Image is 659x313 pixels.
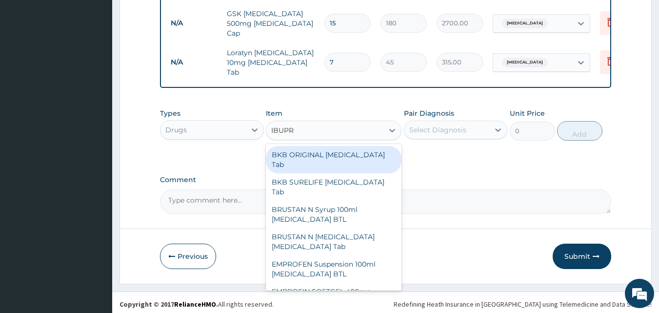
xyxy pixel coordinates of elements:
textarea: Type your message and hit 'Enter' [5,209,186,243]
label: Types [160,109,180,118]
div: BKB ORIGINAL [MEDICAL_DATA] Tab [266,146,401,173]
label: Unit Price [510,108,545,118]
a: RelianceHMO [174,300,216,309]
div: EMPROFEN Suspension 100ml [MEDICAL_DATA] BTL [266,255,401,283]
label: Comment [160,176,612,184]
div: Drugs [165,125,187,135]
img: d_794563401_company_1708531726252_794563401 [18,49,40,73]
div: Redefining Heath Insurance in [GEOGRAPHIC_DATA] using Telemedicine and Data Science! [394,299,652,309]
strong: Copyright © 2017 . [120,300,218,309]
div: Chat with us now [51,55,164,67]
button: Add [557,121,602,141]
div: EMPROFIN SOFTGEL 400mg SACHET [MEDICAL_DATA] Tab [266,283,401,310]
div: BRUSTAN N [MEDICAL_DATA] [MEDICAL_DATA] Tab [266,228,401,255]
button: Submit [553,244,611,269]
td: N/A [166,53,222,71]
div: Minimize live chat window [160,5,183,28]
span: [MEDICAL_DATA] [502,58,548,67]
label: Item [266,108,282,118]
span: [MEDICAL_DATA] [502,19,548,28]
div: BRUSTAN N Syrup 100ml [MEDICAL_DATA] BTL [266,201,401,228]
div: BKB SURELIFE [MEDICAL_DATA] Tab [266,173,401,201]
td: Loratyn [MEDICAL_DATA] 10mg [MEDICAL_DATA] Tab [222,43,320,82]
span: We're online! [57,94,135,193]
td: N/A [166,14,222,32]
label: Pair Diagnosis [404,108,454,118]
td: GSK [MEDICAL_DATA] 500mg [MEDICAL_DATA] Cap [222,4,320,43]
div: Select Diagnosis [409,125,466,135]
button: Previous [160,244,216,269]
